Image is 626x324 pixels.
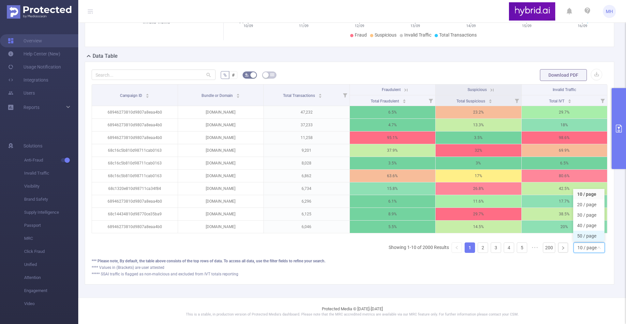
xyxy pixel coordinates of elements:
[522,195,607,208] p: 17.7%
[522,170,607,182] p: 80.6%
[178,157,264,169] p: [DOMAIN_NAME]
[223,72,227,78] span: %
[558,242,568,253] li: Next Page
[350,208,436,220] p: 8.9%
[504,242,514,253] li: 4
[178,144,264,157] p: [DOMAIN_NAME]
[178,208,264,220] p: [DOMAIN_NAME]
[8,60,61,73] a: Usage Notification
[201,93,234,98] span: Bundle or Domain
[318,93,322,95] i: icon: caret-up
[92,170,178,182] p: 68c16c5b810d98711cab0163
[465,242,475,253] li: 1
[606,5,613,18] span: MH
[8,34,42,47] a: Overview
[517,242,527,253] li: 5
[439,32,477,38] span: Total Transactions
[243,24,253,28] tspan: 10/09
[24,271,78,284] span: Attention
[389,242,449,253] li: Showing 1-10 of 2000 Results
[245,73,249,77] i: icon: bg-colors
[236,93,240,97] div: Sort
[7,5,71,19] img: Protected Media
[350,195,436,208] p: 6.1%
[382,87,401,92] span: Fraudulent
[93,52,118,60] h2: Data Table
[517,243,527,253] a: 5
[264,157,350,169] p: 8,028
[488,98,492,100] i: icon: caret-up
[23,105,39,110] span: Reports
[178,131,264,144] p: [DOMAIN_NAME]
[92,157,178,169] p: 68c16c5b810d98711cab0163
[92,69,216,80] input: Search...
[318,95,322,97] i: icon: caret-down
[24,193,78,206] span: Brand Safety
[120,93,143,98] span: Campaign ID
[522,208,607,220] p: 38.5%
[23,139,42,152] span: Solutions
[92,119,178,131] p: 68946273810d9807a8eaa4b0
[95,312,610,317] p: This is a stable, in production version of Protected Media's dashboard. Please note that the MRC ...
[24,206,78,219] span: Supply Intelligence
[264,182,350,195] p: 6,734
[522,157,607,169] p: 6.5%
[92,221,178,233] p: 68946273810d9807a8eaa4b0
[543,242,555,253] li: 200
[478,242,488,253] li: 2
[488,100,492,102] i: icon: caret-down
[264,195,350,208] p: 6,296
[264,208,350,220] p: 6,125
[402,100,406,102] i: icon: caret-down
[236,95,240,97] i: icon: caret-down
[178,195,264,208] p: [DOMAIN_NAME]
[522,131,607,144] p: 98.6%
[24,258,78,271] span: Unified
[350,170,436,182] p: 63.6%
[410,24,420,28] tspan: 13/09
[597,246,601,250] i: icon: down
[404,32,431,38] span: Invalid Traffic
[402,98,406,100] i: icon: caret-up
[299,24,308,28] tspan: 11/09
[178,221,264,233] p: [DOMAIN_NAME]
[522,221,607,233] p: 20%
[92,182,178,195] p: 68c1320e810d98711ca34f84
[466,24,475,28] tspan: 14/09
[540,69,587,81] button: Download PDF
[24,297,78,310] span: Video
[573,199,604,210] li: 20 / page
[568,98,572,102] div: Sort
[436,182,521,195] p: 26.8%
[270,73,274,77] i: icon: table
[553,87,576,92] span: Invalid Traffic
[264,144,350,157] p: 9,201
[350,182,436,195] p: 15.8%
[350,119,436,131] p: 4.7%
[598,95,607,106] i: Filter menu
[146,93,149,95] i: icon: caret-up
[350,106,436,118] p: 6.5%
[24,219,78,232] span: Passport
[23,101,39,114] a: Reports
[522,119,607,131] p: 18%
[340,85,350,106] i: Filter menu
[436,131,521,144] p: 3.5%
[436,221,521,233] p: 14.5%
[239,20,244,24] tspan: 0%
[264,170,350,182] p: 6,862
[522,106,607,118] p: 29.7%
[456,99,486,103] span: Total Suspicious
[8,86,35,100] a: Users
[8,47,60,60] a: Help Center (New)
[452,242,462,253] li: Previous Page
[232,72,235,78] span: #
[264,221,350,233] p: 6,046
[92,131,178,144] p: 68946273810d9807a8eaa4b0
[178,182,264,195] p: [DOMAIN_NAME]
[573,210,604,220] li: 30 / page
[491,243,501,253] a: 3
[236,93,240,95] i: icon: caret-up
[543,243,555,253] a: 200
[146,95,149,97] i: icon: caret-down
